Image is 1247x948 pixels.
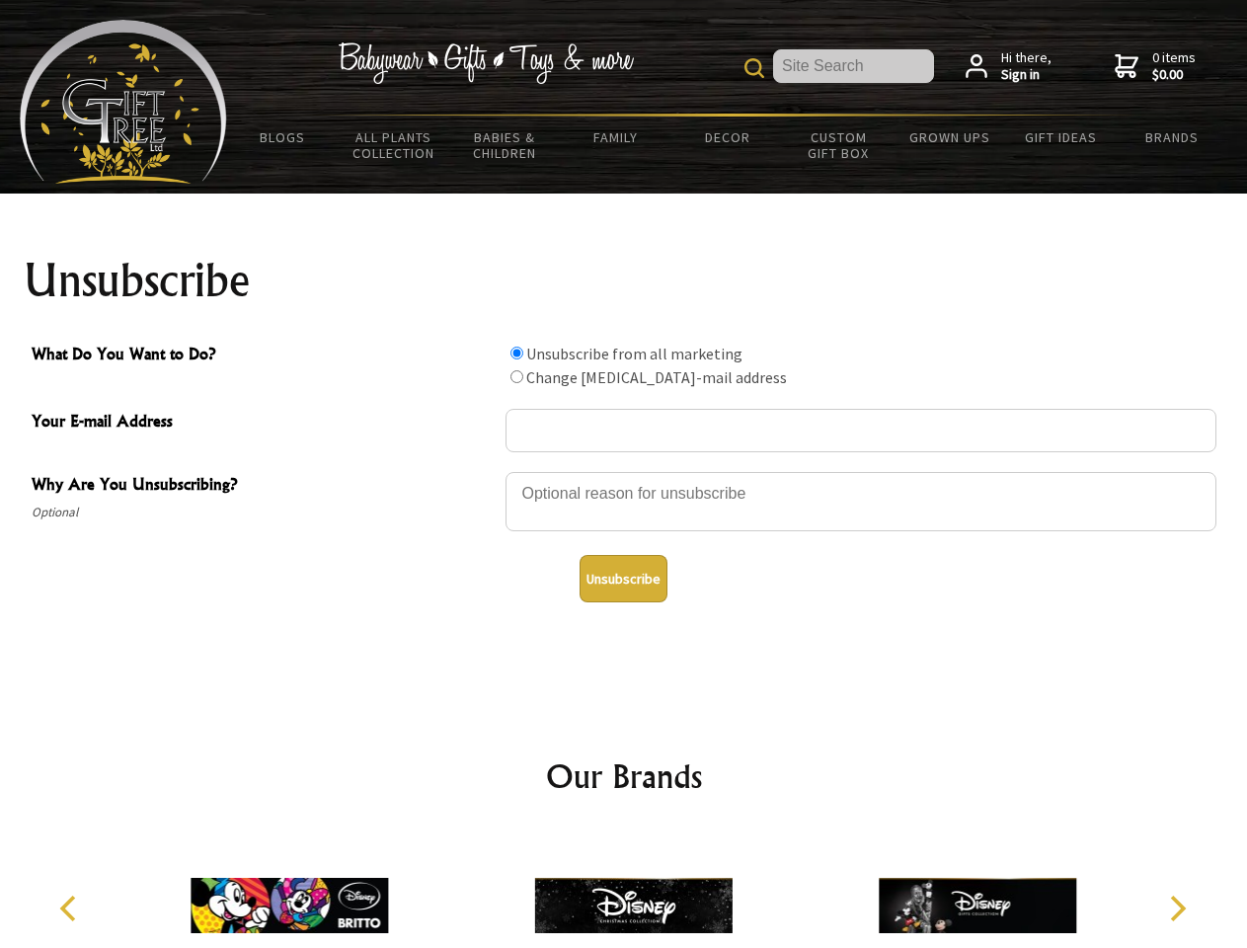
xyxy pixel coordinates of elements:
a: Hi there,Sign in [966,49,1052,84]
img: Babywear - Gifts - Toys & more [338,42,634,84]
input: Your E-mail Address [506,409,1216,452]
a: BLOGS [227,117,339,158]
span: What Do You Want to Do? [32,342,496,370]
a: All Plants Collection [339,117,450,174]
a: 0 items$0.00 [1115,49,1196,84]
input: What Do You Want to Do? [510,370,523,383]
span: Your E-mail Address [32,409,496,437]
a: Decor [671,117,783,158]
textarea: Why Are You Unsubscribing? [506,472,1216,531]
input: What Do You Want to Do? [510,347,523,359]
strong: Sign in [1001,66,1052,84]
button: Unsubscribe [580,555,667,602]
h2: Our Brands [39,752,1208,800]
img: Babyware - Gifts - Toys and more... [20,20,227,184]
button: Next [1155,887,1199,930]
a: Brands [1117,117,1228,158]
a: Grown Ups [894,117,1005,158]
span: 0 items [1152,48,1196,84]
input: Site Search [773,49,934,83]
button: Previous [49,887,93,930]
img: product search [744,58,764,78]
a: Babies & Children [449,117,561,174]
span: Why Are You Unsubscribing? [32,472,496,501]
a: Family [561,117,672,158]
label: Change [MEDICAL_DATA]-mail address [526,367,787,387]
h1: Unsubscribe [24,257,1224,304]
span: Hi there, [1001,49,1052,84]
strong: $0.00 [1152,66,1196,84]
label: Unsubscribe from all marketing [526,344,742,363]
span: Optional [32,501,496,524]
a: Custom Gift Box [783,117,895,174]
a: Gift Ideas [1005,117,1117,158]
